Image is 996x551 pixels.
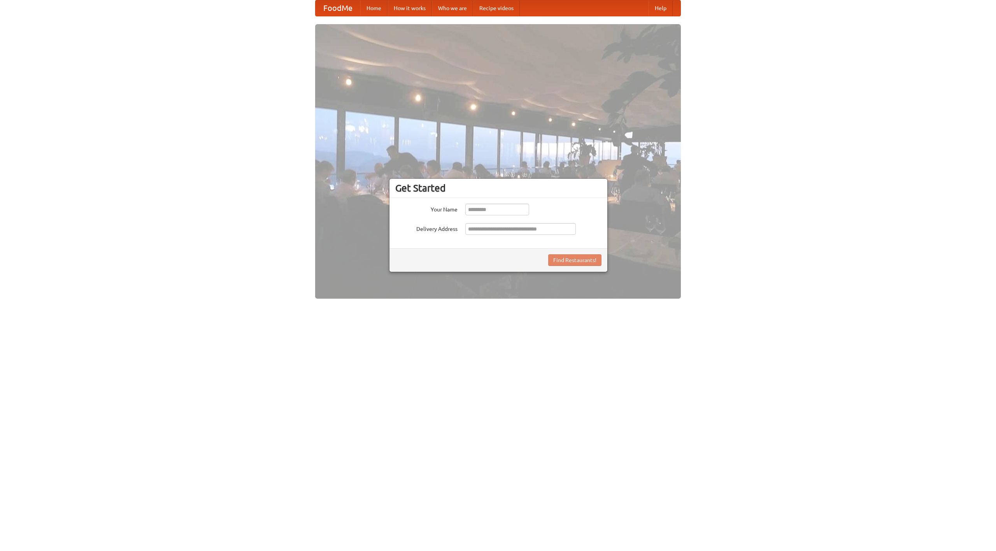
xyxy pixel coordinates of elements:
a: Help [649,0,673,16]
a: Who we are [432,0,473,16]
a: How it works [388,0,432,16]
a: Recipe videos [473,0,520,16]
label: Your Name [395,204,458,213]
button: Find Restaurants! [548,254,601,266]
a: FoodMe [316,0,360,16]
label: Delivery Address [395,223,458,233]
a: Home [360,0,388,16]
h3: Get Started [395,182,601,194]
